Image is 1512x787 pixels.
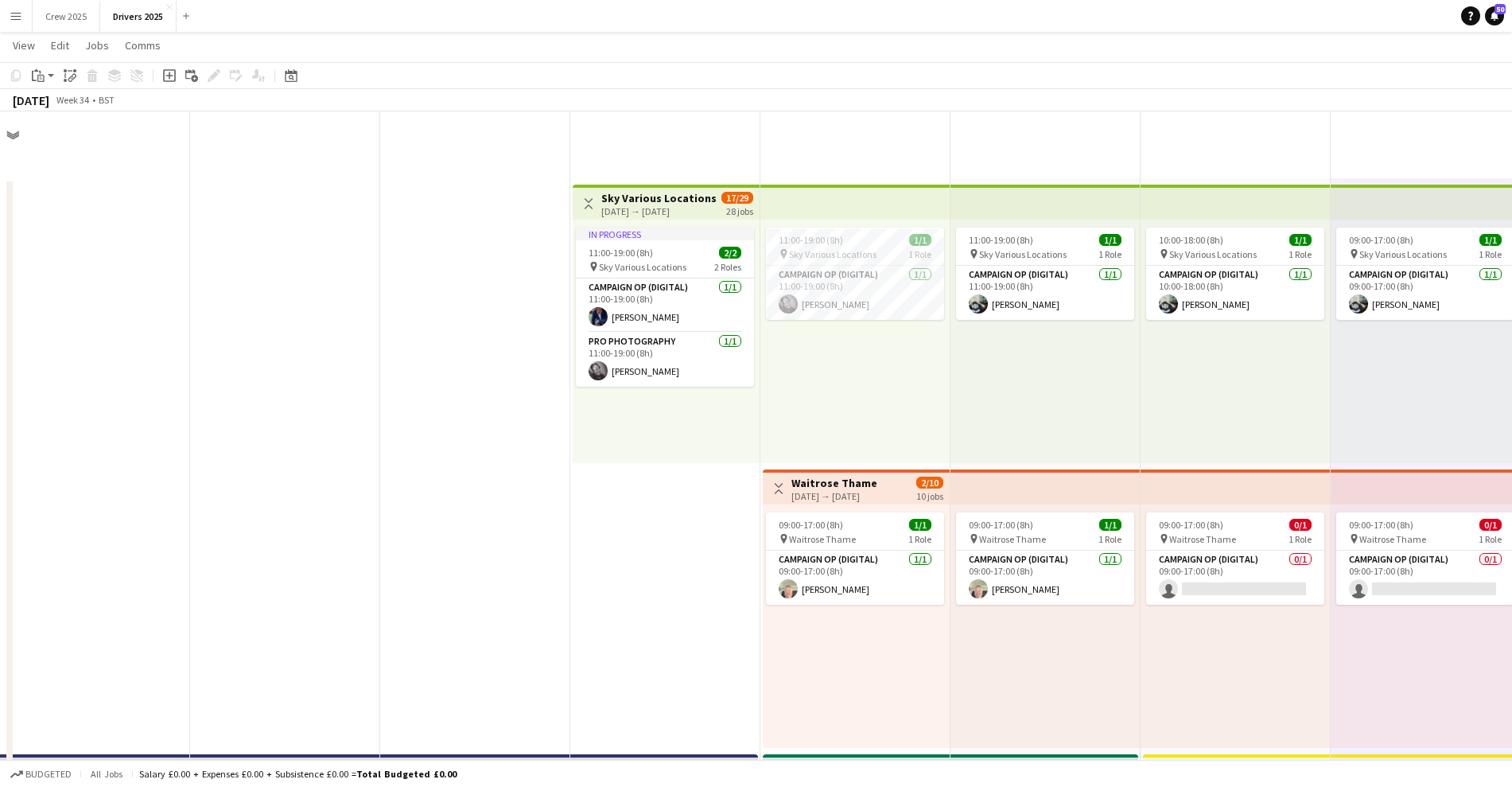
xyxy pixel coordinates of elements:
app-job-card: 11:00-19:00 (8h)1/1 Sky Various Locations1 RoleCampaign Op (Digital)1/111:00-19:00 (8h)[PERSON_NAME] [766,228,944,320]
span: Sky Various Locations [1169,248,1257,260]
div: [DATE] → [DATE] [791,490,877,502]
span: Sky Various Locations [599,261,686,273]
span: Waitrose Thame [1359,533,1426,545]
span: Edit [51,38,69,53]
app-card-role: Campaign Op (Digital)1/110:00-18:00 (8h)[PERSON_NAME] [1146,266,1324,320]
app-card-role: Campaign Op (Digital)1/109:00-17:00 (8h)[PERSON_NAME] [766,551,944,605]
span: View [13,38,35,53]
app-job-card: 09:00-17:00 (8h)1/1 Waitrose Thame1 RoleCampaign Op (Digital)1/109:00-17:00 (8h)[PERSON_NAME] [956,512,1134,605]
span: Waitrose Thame [1169,533,1236,545]
span: Sky Various Locations [789,248,876,260]
span: 1 Role [908,533,931,545]
span: Sky Various Locations [1359,248,1447,260]
span: Week 34 [52,94,92,106]
a: Edit [45,35,76,56]
span: 1 Role [1289,248,1312,260]
span: 0/1 [1479,519,1502,531]
h3: Waitrose Thame [791,476,877,490]
span: 17/29 [721,192,753,204]
span: 09:00-17:00 (8h) [1349,519,1413,531]
span: 10:00-18:00 (8h) [1159,234,1223,246]
span: 1/1 [1289,234,1312,246]
button: Budgeted [8,766,74,783]
span: 11:00-19:00 (8h) [969,234,1033,246]
span: Comms [125,38,161,53]
div: 28 jobs [726,204,753,217]
a: View [6,35,41,56]
app-card-role: Campaign Op (Digital)1/111:00-19:00 (8h)[PERSON_NAME] [956,266,1134,320]
app-card-role: Campaign Op (Digital)1/111:00-19:00 (8h)[PERSON_NAME] [766,266,944,320]
span: 11:00-19:00 (8h) [779,234,843,246]
span: 09:00-17:00 (8h) [969,519,1033,531]
span: 2/10 [916,477,943,489]
span: Waitrose Thame [979,533,1046,545]
button: Crew 2025 [33,1,100,32]
span: 1/1 [1099,234,1121,246]
span: 09:00-17:00 (8h) [1349,234,1413,246]
app-card-role: Campaign Op (Digital)1/109:00-17:00 (8h)[PERSON_NAME] [956,551,1134,605]
span: Total Budgeted £0.00 [356,768,457,780]
span: 50 [1495,4,1506,14]
span: 1 Role [1479,533,1502,545]
div: [DATE] → [DATE] [601,205,717,217]
span: All jobs [87,768,126,780]
app-job-card: 10:00-18:00 (8h)1/1 Sky Various Locations1 RoleCampaign Op (Digital)1/110:00-18:00 (8h)[PERSON_NAME] [1146,228,1324,320]
span: Waitrose Thame [789,533,856,545]
div: Salary £0.00 + Expenses £0.00 + Subsistence £0.00 = [139,768,457,780]
app-card-role: Pro Photography1/111:00-19:00 (8h)[PERSON_NAME] [576,333,754,387]
div: [DATE] [13,92,49,108]
h3: Sky Various Locations [601,191,717,205]
span: 1/1 [909,519,931,531]
span: Sky Various Locations [979,248,1067,260]
div: In progress [576,228,754,240]
app-card-role: Campaign Op (Digital)0/109:00-17:00 (8h) [1146,551,1324,605]
span: 2 Roles [714,261,741,273]
span: 1 Role [1098,248,1121,260]
span: 0/1 [1289,519,1312,531]
button: Drivers 2025 [100,1,177,32]
app-job-card: 11:00-19:00 (8h)1/1 Sky Various Locations1 RoleCampaign Op (Digital)1/111:00-19:00 (8h)[PERSON_NAME] [956,228,1134,320]
span: 09:00-17:00 (8h) [1159,519,1223,531]
span: 1 Role [1289,533,1312,545]
div: BST [99,94,115,106]
app-job-card: 09:00-17:00 (8h)0/1 Waitrose Thame1 RoleCampaign Op (Digital)0/109:00-17:00 (8h) [1146,512,1324,605]
app-job-card: In progress11:00-19:00 (8h)2/2 Sky Various Locations2 RolesCampaign Op (Digital)1/111:00-19:00 (8... [576,228,754,387]
a: 50 [1485,6,1504,25]
a: Jobs [79,35,115,56]
span: 1/1 [909,234,931,246]
span: 09:00-17:00 (8h) [779,519,843,531]
span: 1/1 [1479,234,1502,246]
app-job-card: 09:00-17:00 (8h)1/1 Waitrose Thame1 RoleCampaign Op (Digital)1/109:00-17:00 (8h)[PERSON_NAME] [766,512,944,605]
div: 10 jobs [916,489,943,502]
app-card-role: Campaign Op (Digital)1/111:00-19:00 (8h)[PERSON_NAME] [576,279,754,333]
a: Comms [119,35,167,56]
span: Budgeted [25,769,72,780]
span: 1/1 [1099,519,1121,531]
span: 1 Role [1098,533,1121,545]
span: 1 Role [1479,248,1502,260]
span: 2/2 [719,247,741,259]
span: 1 Role [908,248,931,260]
span: Jobs [85,38,109,53]
span: 11:00-19:00 (8h) [589,247,653,259]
